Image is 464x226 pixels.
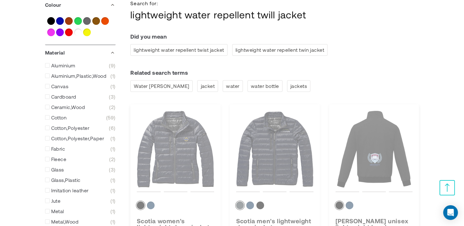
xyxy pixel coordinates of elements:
[110,146,115,152] span: 1
[92,17,100,25] a: Natural
[130,44,227,56] a: lightweight water repellent twist jacket
[109,62,115,69] span: 9
[45,94,116,100] a: Cardboard 3
[130,33,419,40] dt: Did you mean
[51,62,75,69] span: Aluminium
[110,83,115,89] span: 1
[51,146,65,152] span: Fabric
[51,73,107,79] span: Aluminium,Plastic,Wood
[45,45,116,60] div: Material
[130,80,193,92] a: Water bittle
[110,219,115,225] span: 1
[45,125,116,131] a: Cotton,Polyester 6
[197,80,218,92] a: jacket
[83,28,91,36] a: Yellow
[443,205,458,220] div: Open Intercom Messenger
[130,70,419,76] dt: Related search terms
[51,83,69,89] span: Canvas
[45,177,116,183] a: Glass,Plastic 1
[51,104,85,110] span: Ceramic,Wood
[56,28,64,36] a: Purple
[130,0,306,21] h1: lightweight water repellent twill jacket
[51,208,64,214] span: Metal
[47,17,55,25] a: Black
[109,156,115,162] span: 2
[45,219,116,225] a: Metal,Wood 1
[74,28,82,36] a: White
[51,115,67,121] span: Cotton
[109,104,115,110] span: 2
[110,73,115,79] span: 1
[109,167,115,173] span: 3
[287,80,310,92] a: jackets
[65,28,73,36] a: Red
[110,135,115,141] span: 1
[51,187,89,194] span: Imitation leather
[56,17,64,25] a: Blue
[232,44,328,56] a: lightweight water repellent twin jacket
[247,80,282,92] a: water bottle
[51,156,67,162] span: Fleece
[130,0,306,6] span: Search for:
[45,187,116,194] a: Imitation leather 1
[45,167,116,173] a: Glass 3
[110,177,115,183] span: 1
[45,83,116,89] a: Canvas 1
[109,125,115,131] span: 6
[45,62,116,69] a: Aluminium 9
[51,94,76,100] span: Cardboard
[51,219,79,225] span: Metal,Wood
[45,73,116,79] a: Aluminium,Plastic,Wood 1
[51,135,104,141] span: Cotton,Polyester,Paper
[74,17,82,25] a: Green
[51,125,90,131] span: Cotton,Polyester
[45,156,116,162] a: Fleece 2
[51,167,64,173] span: Glass
[110,198,115,204] span: 1
[45,104,116,110] a: Ceramic,Wood 2
[45,135,116,141] a: Cotton,Polyester,Paper 1
[51,198,61,204] span: Jute
[47,28,55,36] a: Pink
[45,146,116,152] a: Fabric 1
[110,187,115,194] span: 1
[45,198,116,204] a: Jute 1
[65,17,73,25] a: Brown
[45,115,116,121] a: Cotton 59
[51,177,81,183] span: Glass,Plastic
[110,208,115,214] span: 1
[83,17,91,25] a: Grey
[45,208,116,214] a: Metal 1
[101,17,109,25] a: Orange
[223,80,243,92] a: water
[109,94,115,100] span: 3
[106,115,116,121] span: 59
